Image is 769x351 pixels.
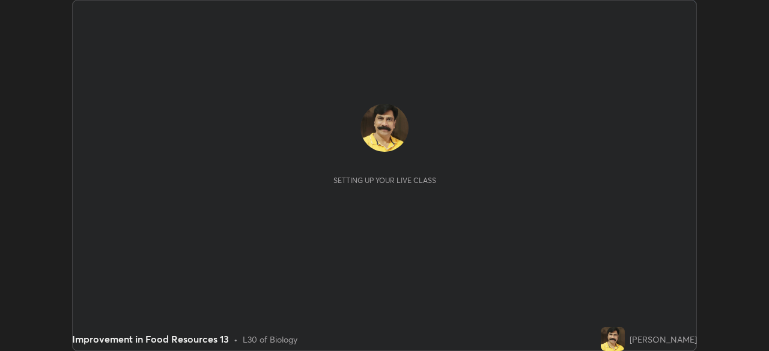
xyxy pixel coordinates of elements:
[234,333,238,346] div: •
[601,327,625,351] img: f9415292396d47fe9738fb67822c10e9.jpg
[630,333,697,346] div: [PERSON_NAME]
[243,333,297,346] div: L30 of Biology
[72,332,229,346] div: Improvement in Food Resources 13
[360,104,409,152] img: f9415292396d47fe9738fb67822c10e9.jpg
[333,176,436,185] div: Setting up your live class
